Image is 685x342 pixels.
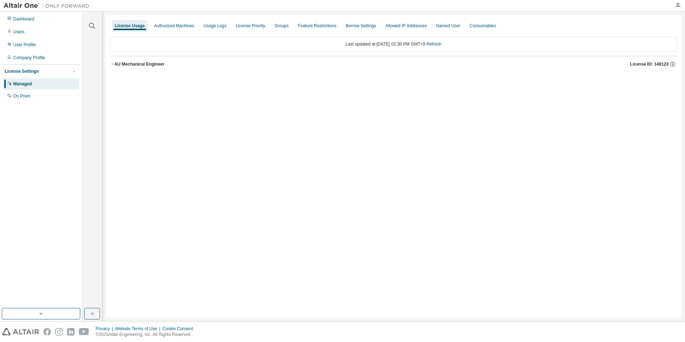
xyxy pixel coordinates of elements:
[43,328,51,336] img: facebook.svg
[236,23,265,29] div: License Priority
[110,37,677,52] div: Last updated at: [DATE] 02:30 PM GMT+9
[385,23,427,29] div: Allowed IP Addresses
[96,332,197,338] p: © 2025 Altair Engineering, Inc. All Rights Reserved.
[13,81,32,87] div: Managed
[470,23,496,29] div: Consumables
[115,326,162,332] div: Website Terms of Use
[110,56,677,72] button: AU Mechanical EngineerLicense ID: 148123
[5,68,39,74] div: License Settings
[67,328,75,336] img: linkedin.svg
[274,23,288,29] div: Groups
[426,42,441,47] a: Refresh
[55,328,63,336] img: instagram.svg
[154,23,194,29] div: Authorized Machines
[13,55,45,61] div: Company Profile
[298,23,336,29] div: Feature Restrictions
[436,23,460,29] div: Named User
[114,61,164,67] div: AU Mechanical Engineer
[162,326,197,332] div: Cookie Consent
[2,328,39,336] img: altair_logo.svg
[96,326,115,332] div: Privacy
[79,328,89,336] img: youtube.svg
[13,29,24,35] div: Users
[115,23,145,29] div: License Usage
[346,23,376,29] div: Borrow Settings
[13,16,34,22] div: Dashboard
[630,61,669,67] span: License ID: 148123
[4,2,93,9] img: Altair One
[13,42,36,48] div: User Profile
[203,23,226,29] div: Usage Logs
[13,93,30,99] div: On Prem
